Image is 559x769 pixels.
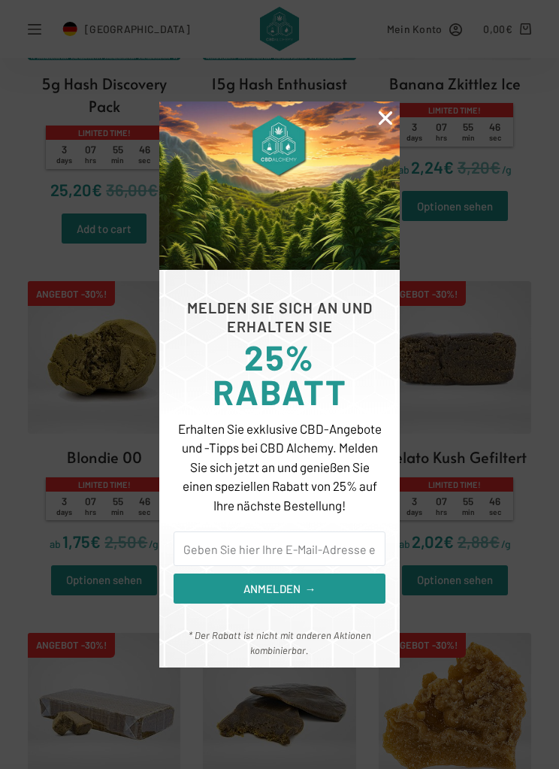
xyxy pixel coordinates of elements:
[243,580,316,598] span: ANMELDEN →
[174,298,385,336] h6: MELDEN SIE SICH AN UND ERHALTEN SIE
[174,531,385,566] input: Geben Sie hier Ihre E-Mail-Adresse ein
[174,340,385,409] h3: 25% RABATT
[376,108,395,128] a: Close
[189,629,371,656] em: * Der Rabatt ist nicht mit anderen Aktionen kombinierbar.
[174,419,385,516] p: Erhalten Sie exklusive CBD-Angebote und -Tipps bei CBD Alchemy. Melden Sie sich jetzt an und geni...
[174,574,385,604] button: ANMELDEN →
